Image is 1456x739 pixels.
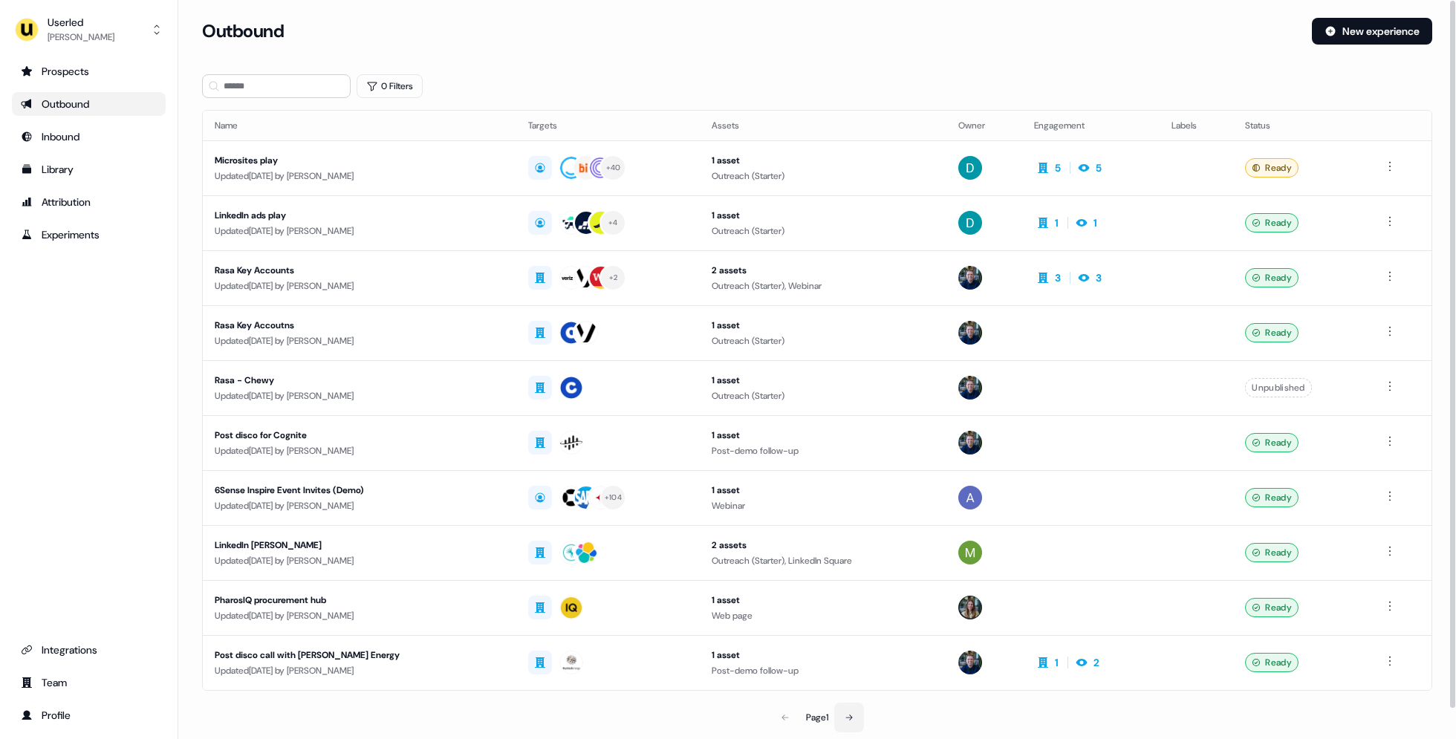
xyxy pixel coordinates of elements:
[712,318,935,333] div: 1 asset
[1252,380,1304,395] span: Unpublished
[1233,111,1368,140] th: Status
[1055,160,1061,175] div: 5
[712,648,935,663] div: 1 asset
[215,498,504,513] div: Updated [DATE] by [PERSON_NAME]
[712,279,935,293] div: Outreach (Starter), Webinar
[712,208,935,223] div: 1 asset
[215,169,504,183] div: Updated [DATE] by [PERSON_NAME]
[606,161,621,175] div: + 40
[958,266,982,290] img: James
[215,333,504,348] div: Updated [DATE] by [PERSON_NAME]
[1055,270,1061,285] div: 3
[958,376,982,400] img: James
[516,111,700,140] th: Targets
[12,125,166,149] a: Go to Inbound
[21,97,157,111] div: Outbound
[12,223,166,247] a: Go to experiments
[21,129,157,144] div: Inbound
[712,553,935,568] div: Outreach (Starter), LinkedIn Square
[12,12,166,48] button: Userled[PERSON_NAME]
[12,638,166,662] a: Go to integrations
[215,663,504,678] div: Updated [DATE] by [PERSON_NAME]
[1160,111,1233,140] th: Labels
[215,428,504,443] div: Post disco for Cognite
[712,388,935,403] div: Outreach (Starter)
[215,608,504,623] div: Updated [DATE] by [PERSON_NAME]
[21,195,157,209] div: Attribution
[712,153,935,168] div: 1 asset
[712,593,935,608] div: 1 asset
[1055,655,1059,670] div: 1
[958,431,982,455] img: James
[215,279,504,293] div: Updated [DATE] by [PERSON_NAME]
[712,263,935,278] div: 2 assets
[215,483,504,498] div: 6Sense Inspire Event Invites (Demo)
[202,20,284,42] h3: Outbound
[12,190,166,214] a: Go to attribution
[215,443,504,458] div: Updated [DATE] by [PERSON_NAME]
[215,208,504,223] div: LinkedIn ads play
[215,553,504,568] div: Updated [DATE] by [PERSON_NAME]
[48,30,114,45] div: [PERSON_NAME]
[215,318,504,333] div: Rasa Key Accoutns
[712,443,935,458] div: Post-demo follow-up
[1096,160,1102,175] div: 5
[215,373,504,388] div: Rasa - Chewy
[357,74,423,98] button: 0 Filters
[700,111,946,140] th: Assets
[48,15,114,30] div: Userled
[712,428,935,443] div: 1 asset
[712,169,935,183] div: Outreach (Starter)
[806,710,828,725] div: Page 1
[946,111,1022,140] th: Owner
[12,59,166,83] a: Go to prospects
[958,156,982,180] img: David
[1022,111,1160,140] th: Engagement
[215,538,504,553] div: LinkedIn [PERSON_NAME]
[712,483,935,498] div: 1 asset
[21,64,157,79] div: Prospects
[1265,655,1292,670] span: Ready
[215,388,504,403] div: Updated [DATE] by [PERSON_NAME]
[712,224,935,238] div: Outreach (Starter)
[1265,325,1292,340] span: Ready
[1265,435,1292,450] span: Ready
[605,491,622,504] div: + 104
[712,373,935,388] div: 1 asset
[958,651,982,674] img: James
[1055,215,1059,230] div: 1
[1312,18,1432,45] button: New experience
[712,538,935,553] div: 2 assets
[1093,655,1099,670] div: 2
[609,271,618,284] div: + 2
[712,663,935,678] div: Post-demo follow-up
[12,92,166,116] a: Go to outbound experience
[21,227,157,242] div: Experiments
[21,708,157,723] div: Profile
[958,211,982,235] img: David
[1096,270,1102,285] div: 3
[958,486,982,510] img: Aaron
[12,671,166,694] a: Go to team
[1265,270,1292,285] span: Ready
[608,216,618,229] div: + 4
[1265,215,1292,230] span: Ready
[12,157,166,181] a: Go to templates
[215,224,504,238] div: Updated [DATE] by [PERSON_NAME]
[712,498,935,513] div: Webinar
[12,703,166,727] a: Go to profile
[958,541,982,564] img: Mickael
[203,111,516,140] th: Name
[712,333,935,348] div: Outreach (Starter)
[958,321,982,345] img: James
[1265,545,1292,560] span: Ready
[1265,160,1292,175] span: Ready
[712,608,935,623] div: Web page
[215,263,504,278] div: Rasa Key Accounts
[1265,600,1292,615] span: Ready
[21,675,157,690] div: Team
[215,153,504,168] div: Microsites play
[1265,490,1292,505] span: Ready
[215,593,504,608] div: PharosIQ procurement hub
[21,162,157,177] div: Library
